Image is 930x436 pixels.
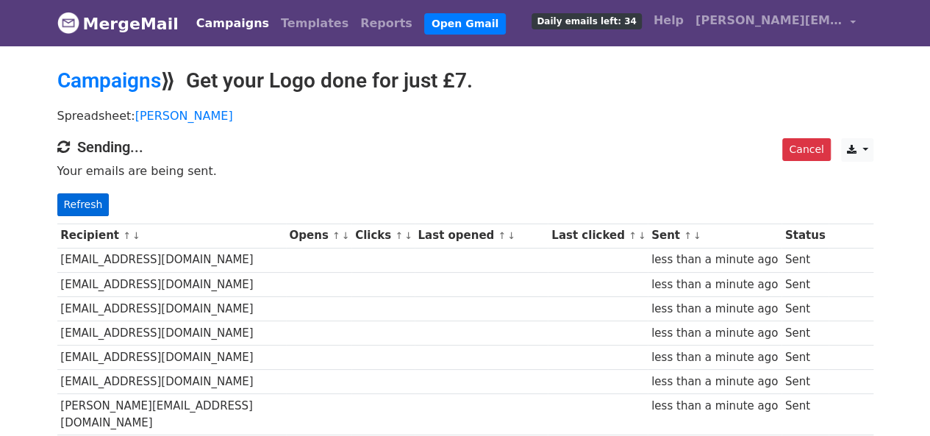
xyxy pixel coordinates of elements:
[507,230,515,241] a: ↓
[648,6,690,35] a: Help
[651,251,778,268] div: less than a minute ago
[651,325,778,342] div: less than a minute ago
[498,230,506,241] a: ↑
[415,224,548,248] th: Last opened
[354,9,418,38] a: Reports
[781,296,829,321] td: Sent
[275,9,354,38] a: Templates
[629,230,637,241] a: ↑
[286,224,352,248] th: Opens
[57,224,286,248] th: Recipient
[57,346,286,370] td: [EMAIL_ADDRESS][DOMAIN_NAME]
[781,346,829,370] td: Sent
[132,230,140,241] a: ↓
[395,230,403,241] a: ↑
[548,224,648,248] th: Last clicked
[781,248,829,272] td: Sent
[781,272,829,296] td: Sent
[57,108,873,124] p: Spreadsheet:
[57,370,286,394] td: [EMAIL_ADDRESS][DOMAIN_NAME]
[651,301,778,318] div: less than a minute ago
[57,321,286,345] td: [EMAIL_ADDRESS][DOMAIN_NAME]
[57,12,79,34] img: MergeMail logo
[781,321,829,345] td: Sent
[781,370,829,394] td: Sent
[856,365,930,436] iframe: Chat Widget
[404,230,412,241] a: ↓
[57,8,179,39] a: MergeMail
[684,230,692,241] a: ↑
[648,224,781,248] th: Sent
[693,230,701,241] a: ↓
[695,12,843,29] span: [PERSON_NAME][EMAIL_ADDRESS][DOMAIN_NAME]
[190,9,275,38] a: Campaigns
[57,68,161,93] a: Campaigns
[424,13,506,35] a: Open Gmail
[123,230,131,241] a: ↑
[651,374,778,390] div: less than a minute ago
[57,163,873,179] p: Your emails are being sent.
[57,296,286,321] td: [EMAIL_ADDRESS][DOMAIN_NAME]
[342,230,350,241] a: ↓
[651,349,778,366] div: less than a minute ago
[332,230,340,241] a: ↑
[651,276,778,293] div: less than a minute ago
[57,272,286,296] td: [EMAIL_ADDRESS][DOMAIN_NAME]
[57,248,286,272] td: [EMAIL_ADDRESS][DOMAIN_NAME]
[690,6,862,40] a: [PERSON_NAME][EMAIL_ADDRESS][DOMAIN_NAME]
[57,68,873,93] h2: ⟫ Get your Logo done for just £7.
[57,394,286,435] td: [PERSON_NAME][EMAIL_ADDRESS][DOMAIN_NAME]
[781,224,829,248] th: Status
[57,138,873,156] h4: Sending...
[532,13,641,29] span: Daily emails left: 34
[351,224,414,248] th: Clicks
[638,230,646,241] a: ↓
[651,398,778,415] div: less than a minute ago
[781,394,829,435] td: Sent
[57,193,110,216] a: Refresh
[782,138,830,161] a: Cancel
[526,6,647,35] a: Daily emails left: 34
[135,109,233,123] a: [PERSON_NAME]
